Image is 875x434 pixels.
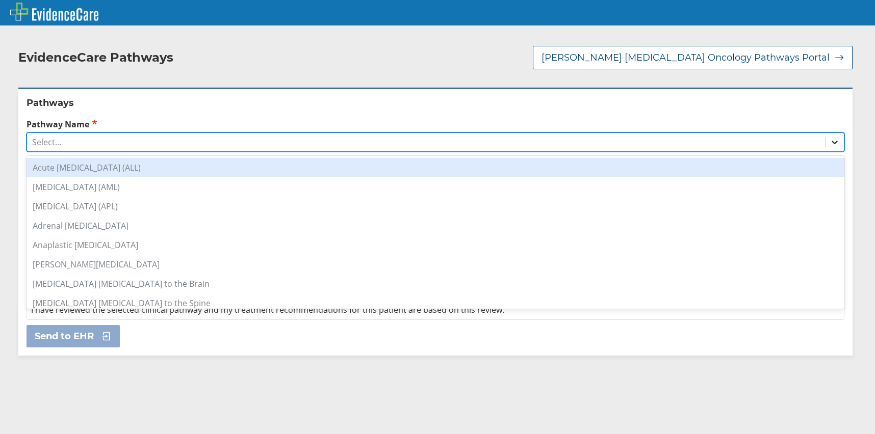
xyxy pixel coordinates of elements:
[27,216,844,235] div: Adrenal [MEDICAL_DATA]
[27,177,844,197] div: [MEDICAL_DATA] (AML)
[32,137,61,148] div: Select...
[31,304,504,315] span: I have reviewed the selected clinical pathway and my treatment recommendations for this patient a...
[27,235,844,255] div: Anaplastic [MEDICAL_DATA]
[10,3,98,21] img: EvidenceCare
[27,274,844,293] div: [MEDICAL_DATA] [MEDICAL_DATA] to the Brain
[27,325,120,347] button: Send to EHR
[27,97,844,109] h2: Pathways
[27,118,844,130] label: Pathway Name
[27,255,844,274] div: [PERSON_NAME][MEDICAL_DATA]
[542,51,830,64] span: [PERSON_NAME] [MEDICAL_DATA] Oncology Pathways Portal
[18,50,173,65] h2: EvidenceCare Pathways
[533,46,853,69] button: [PERSON_NAME] [MEDICAL_DATA] Oncology Pathways Portal
[27,158,844,177] div: Acute [MEDICAL_DATA] (ALL)
[27,197,844,216] div: [MEDICAL_DATA] (APL)
[35,330,94,342] span: Send to EHR
[27,293,844,313] div: [MEDICAL_DATA] [MEDICAL_DATA] to the Spine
